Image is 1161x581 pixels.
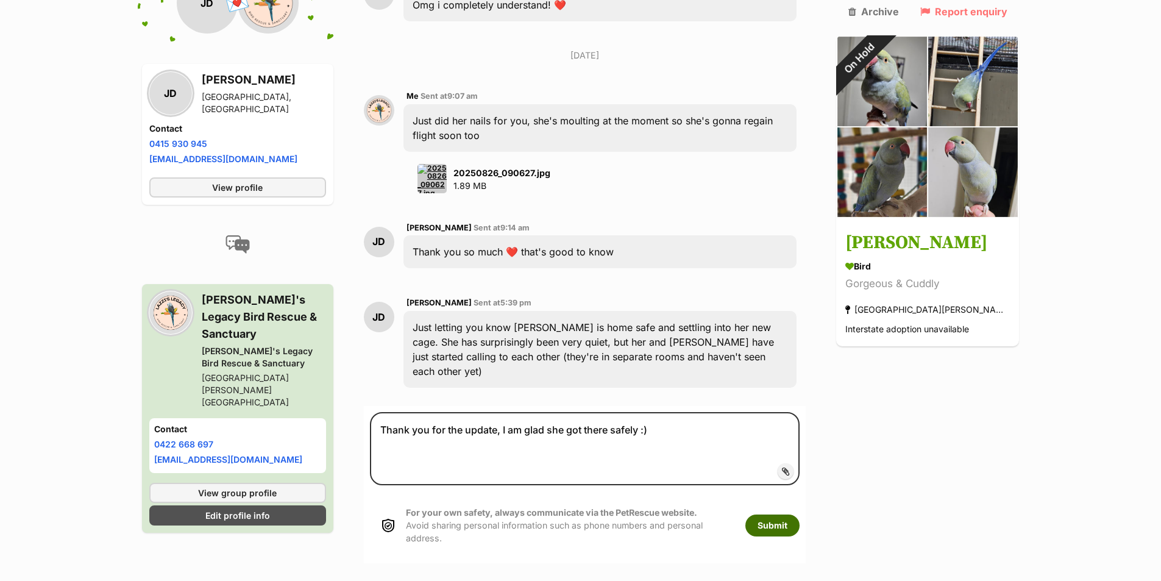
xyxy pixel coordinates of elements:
[406,506,733,545] p: Avoid sharing personal information such as phone numbers and personal address.
[364,302,394,332] div: JD
[212,181,263,194] span: View profile
[845,276,1010,293] div: Gorgeous & Cuddly
[845,260,1010,273] div: Bird
[403,235,797,268] div: Thank you so much ❤️ that's good to know
[845,324,969,335] span: Interstate adoption unavailable
[202,291,326,343] h3: [PERSON_NAME]'s Legacy Bird Rescue & Sanctuary
[836,209,1019,221] a: On Hold
[364,95,394,126] img: Mon C profile pic
[421,91,478,101] span: Sent at
[364,49,806,62] p: [DATE]
[154,439,213,449] a: 0422 668 697
[198,487,277,499] span: View group profile
[149,123,326,135] h4: Contact
[920,6,1007,17] a: Report enquiry
[500,298,531,307] span: 5:39 pm
[149,291,192,334] img: Lazzi's Legacy Bird Rescue & Sanctuary profile pic
[154,454,302,465] a: [EMAIL_ADDRESS][DOMAIN_NAME]
[500,223,530,232] span: 9:14 am
[364,227,394,257] div: JD
[149,505,326,526] a: Edit profile info
[149,154,297,164] a: [EMAIL_ADDRESS][DOMAIN_NAME]
[453,180,486,191] span: 1.89 MB
[154,423,321,435] h4: Contact
[417,164,447,193] img: 20250826_090627.jpg
[820,19,899,98] div: On Hold
[407,91,419,101] span: Me
[845,230,1010,257] h3: [PERSON_NAME]
[149,138,207,149] a: 0415 930 945
[202,345,326,369] div: [PERSON_NAME]'s Legacy Bird Rescue & Sanctuary
[447,91,478,101] span: 9:07 am
[845,302,1010,318] div: [GEOGRAPHIC_DATA][PERSON_NAME][GEOGRAPHIC_DATA]
[453,168,550,178] strong: 20250826_090627.jpg
[225,235,250,254] img: conversation-icon-4a6f8262b818ee0b60e3300018af0b2d0b884aa5de6e9bcb8d3d4eeb1a70a7c4.svg
[407,223,472,232] span: [PERSON_NAME]
[836,35,1019,218] img: Stevie
[149,177,326,198] a: View profile
[202,91,326,115] div: [GEOGRAPHIC_DATA], [GEOGRAPHIC_DATA]
[202,372,326,408] div: [GEOGRAPHIC_DATA][PERSON_NAME][GEOGRAPHIC_DATA]
[403,104,797,152] div: Just did her nails for you, she's moulting at the moment so she's gonna regain flight soon too
[407,298,472,307] span: [PERSON_NAME]
[149,72,192,115] div: JD
[848,6,899,17] a: Archive
[745,515,800,536] button: Submit
[406,507,697,518] strong: For your own safety, always communicate via the PetRescue website.
[205,509,270,522] span: Edit profile info
[403,311,797,388] div: Just letting you know [PERSON_NAME] is home safe and settling into her new cage. She has surprisi...
[202,71,326,88] h3: [PERSON_NAME]
[474,223,530,232] span: Sent at
[836,221,1019,347] a: [PERSON_NAME] Bird Gorgeous & Cuddly [GEOGRAPHIC_DATA][PERSON_NAME][GEOGRAPHIC_DATA] Interstate a...
[474,298,531,307] span: Sent at
[149,483,326,503] a: View group profile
